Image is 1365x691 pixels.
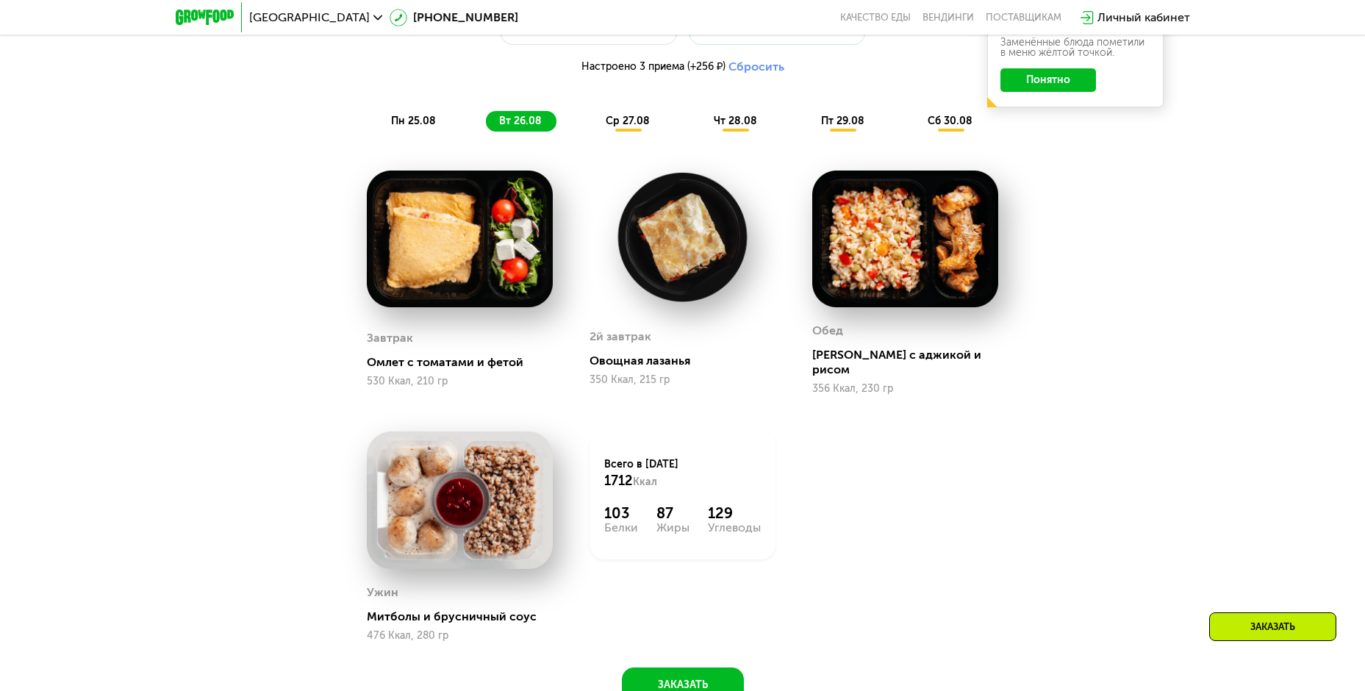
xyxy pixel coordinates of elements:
span: чт 28.08 [714,115,757,127]
div: 356 Ккал, 230 гр [812,383,998,395]
span: [GEOGRAPHIC_DATA] [249,12,370,24]
a: [PHONE_NUMBER] [390,9,518,26]
div: Заменённые блюда пометили в меню жёлтой точкой. [1000,37,1150,58]
div: 2й завтрак [590,326,651,348]
div: 103 [604,504,638,522]
span: пт 29.08 [821,115,864,127]
span: 1712 [604,473,633,489]
div: 129 [708,504,761,522]
div: Белки [604,522,638,534]
div: Завтрак [367,327,413,349]
div: Ужин [367,581,398,604]
span: Настроено 3 приема (+256 ₽) [581,62,726,72]
div: [PERSON_NAME] с аджикой и рисом [812,348,1010,377]
div: Всего в [DATE] [604,457,761,490]
div: 476 Ккал, 280 гр [367,630,553,642]
div: Омлет с томатами и фетой [367,355,565,370]
div: Обед [812,320,843,342]
span: вт 26.08 [499,115,542,127]
span: пн 25.08 [391,115,436,127]
div: 350 Ккал, 215 гр [590,374,775,386]
button: Сбросить [728,60,784,74]
div: Личный кабинет [1097,9,1190,26]
span: ср 27.08 [606,115,650,127]
div: поставщикам [986,12,1061,24]
div: Заказать [1209,612,1336,641]
div: Жиры [656,522,689,534]
div: Углеводы [708,522,761,534]
button: Понятно [1000,68,1096,92]
span: Ккал [633,476,657,488]
a: Качество еды [840,12,911,24]
div: Овощная лазанья [590,354,787,368]
span: сб 30.08 [928,115,972,127]
div: 530 Ккал, 210 гр [367,376,553,387]
div: 87 [656,504,689,522]
div: Митболы и брусничный соус [367,609,565,624]
a: Вендинги [922,12,974,24]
